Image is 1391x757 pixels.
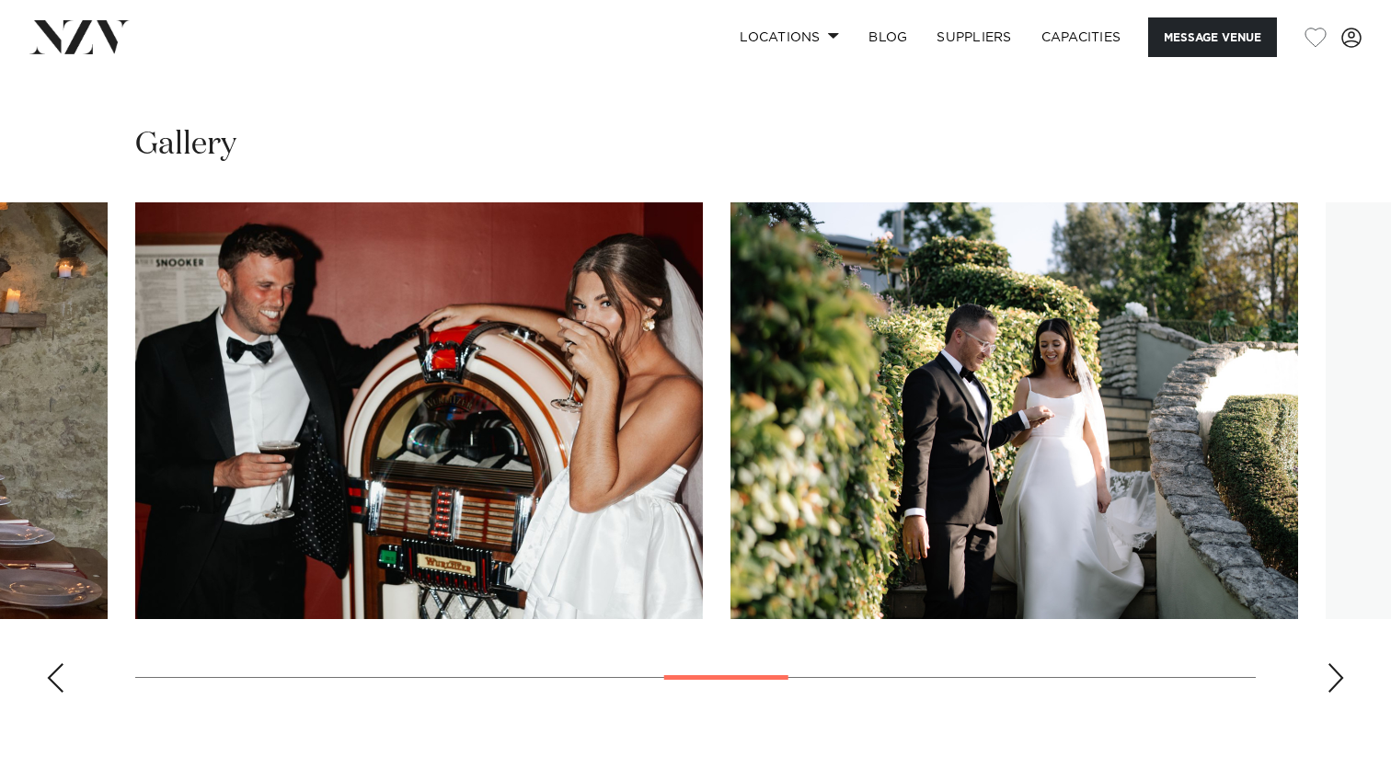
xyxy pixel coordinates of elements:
[922,17,1026,57] a: SUPPLIERS
[135,124,236,166] h2: Gallery
[730,202,1298,619] swiper-slide: 10 / 17
[1027,17,1136,57] a: Capacities
[854,17,922,57] a: BLOG
[725,17,854,57] a: Locations
[1148,17,1277,57] button: Message Venue
[135,202,703,619] swiper-slide: 9 / 17
[29,20,130,53] img: nzv-logo.png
